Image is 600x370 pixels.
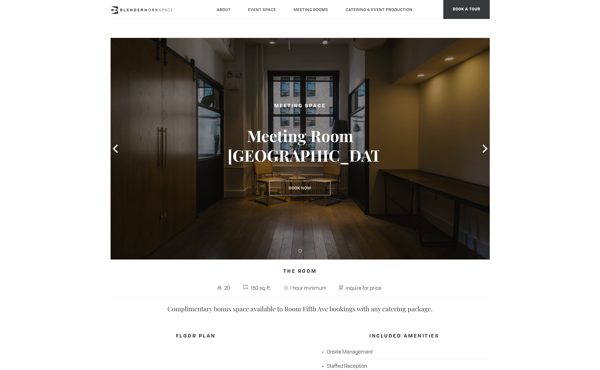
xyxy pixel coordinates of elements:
[249,283,273,293] span: 150 sq. ft.
[270,181,330,195] a: Book Now
[227,126,373,165] h3: Meeting Room [GEOGRAPHIC_DATA]
[289,283,328,293] span: 1 hour minimum
[227,102,373,110] h2: Meeting Space
[319,331,490,343] h4: INCLUDED AMENITIES
[142,303,458,314] p: Complimentary bonus space available to Room Fifth Ave bookings with any catering package.
[344,283,383,293] span: inquire for price
[319,345,490,359] li: Onsite Management
[223,283,232,293] span: 20
[111,331,281,343] h4: FLOOR PLAN
[111,266,490,278] h4: The Room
